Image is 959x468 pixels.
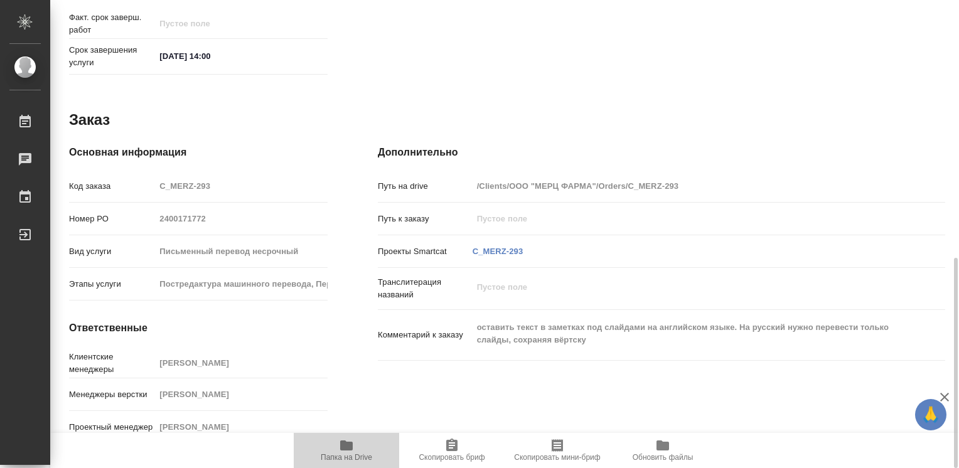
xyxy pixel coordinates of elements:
[915,399,946,430] button: 🙏
[378,329,473,341] p: Комментарий к заказу
[155,385,328,403] input: Пустое поле
[69,213,155,225] p: Номер РО
[633,453,694,462] span: Обновить файлы
[69,278,155,290] p: Этапы услуги
[155,210,328,228] input: Пустое поле
[294,433,399,468] button: Папка на Drive
[155,418,328,436] input: Пустое поле
[69,388,155,401] p: Менеджеры верстки
[155,242,328,260] input: Пустое поле
[920,402,941,428] span: 🙏
[378,180,473,193] p: Путь на drive
[473,210,898,228] input: Пустое поле
[69,110,110,130] h2: Заказ
[378,245,473,258] p: Проекты Smartcat
[155,14,265,33] input: Пустое поле
[69,11,155,36] p: Факт. срок заверш. работ
[473,247,523,256] a: C_MERZ-293
[155,47,265,65] input: ✎ Введи что-нибудь
[155,354,328,372] input: Пустое поле
[321,453,372,462] span: Папка на Drive
[69,351,155,376] p: Клиентские менеджеры
[378,213,473,225] p: Путь к заказу
[514,453,600,462] span: Скопировать мини-бриф
[155,177,328,195] input: Пустое поле
[505,433,610,468] button: Скопировать мини-бриф
[69,180,155,193] p: Код заказа
[69,321,328,336] h4: Ответственные
[378,145,945,160] h4: Дополнительно
[473,317,898,351] textarea: оставить текст в заметках под слайдами на английском языке. На русский нужно перевести только сла...
[610,433,715,468] button: Обновить файлы
[378,276,473,301] p: Транслитерация названий
[473,177,898,195] input: Пустое поле
[399,433,505,468] button: Скопировать бриф
[419,453,485,462] span: Скопировать бриф
[69,421,155,433] p: Проектный менеджер
[69,145,328,160] h4: Основная информация
[155,275,328,293] input: Пустое поле
[69,245,155,258] p: Вид услуги
[69,44,155,69] p: Срок завершения услуги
